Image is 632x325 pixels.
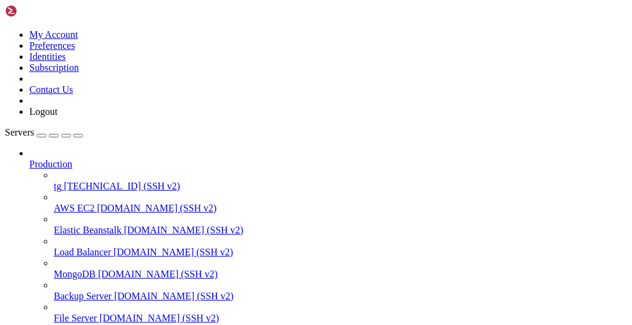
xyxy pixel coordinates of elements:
span: MongoDB [54,269,95,279]
span: Elastic Beanstalk [54,225,122,235]
a: Subscription [29,62,79,73]
li: AWS EC2 [DOMAIN_NAME] (SSH v2) [54,192,627,214]
span: Backup Server [54,291,112,301]
a: File Server [DOMAIN_NAME] (SSH v2) [54,313,627,324]
a: tg [TECHNICAL_ID] (SSH v2) [54,181,627,192]
span: [DOMAIN_NAME] (SSH v2) [100,313,219,323]
a: Servers [5,127,83,137]
span: [DOMAIN_NAME] (SSH v2) [114,291,234,301]
a: Load Balancer [DOMAIN_NAME] (SSH v2) [54,247,627,258]
a: Backup Server [DOMAIN_NAME] (SSH v2) [54,291,627,302]
a: Logout [29,106,57,117]
span: [DOMAIN_NAME] (SSH v2) [97,203,217,213]
a: Contact Us [29,84,73,95]
li: tg [TECHNICAL_ID] (SSH v2) [54,170,627,192]
span: Load Balancer [54,247,111,257]
a: My Account [29,29,78,40]
a: Preferences [29,40,75,51]
li: File Server [DOMAIN_NAME] (SSH v2) [54,302,627,324]
img: Shellngn [5,5,75,17]
a: MongoDB [DOMAIN_NAME] (SSH v2) [54,269,627,280]
span: [DOMAIN_NAME] (SSH v2) [114,247,233,257]
a: AWS EC2 [DOMAIN_NAME] (SSH v2) [54,203,627,214]
a: Identities [29,51,66,62]
span: [DOMAIN_NAME] (SSH v2) [98,269,218,279]
a: Elastic Beanstalk [DOMAIN_NAME] (SSH v2) [54,225,627,236]
span: [TECHNICAL_ID] (SSH v2) [64,181,180,191]
li: Production [29,148,627,324]
span: AWS EC2 [54,203,95,213]
span: File Server [54,313,97,323]
span: tg [54,181,61,191]
li: Load Balancer [DOMAIN_NAME] (SSH v2) [54,236,627,258]
li: Backup Server [DOMAIN_NAME] (SSH v2) [54,280,627,302]
span: Servers [5,127,34,137]
li: Elastic Beanstalk [DOMAIN_NAME] (SSH v2) [54,214,627,236]
span: [DOMAIN_NAME] (SSH v2) [124,225,244,235]
span: Production [29,159,72,169]
li: MongoDB [DOMAIN_NAME] (SSH v2) [54,258,627,280]
a: Production [29,159,627,170]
